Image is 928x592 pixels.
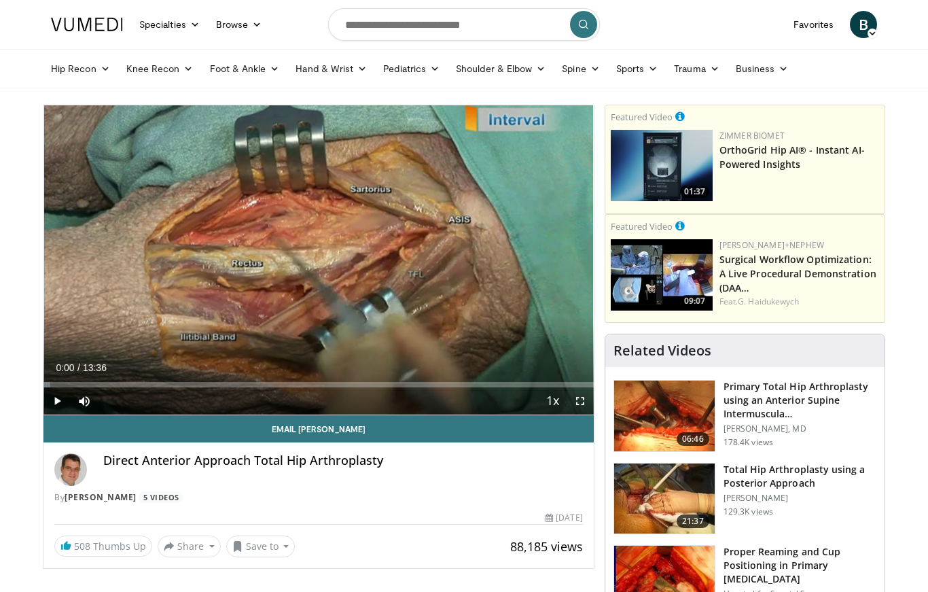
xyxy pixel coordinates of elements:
a: Business [728,55,797,82]
a: Shoulder & Elbow [448,55,554,82]
span: 09:07 [680,295,709,307]
img: VuMedi Logo [51,18,123,31]
a: Hand & Wrist [287,55,375,82]
a: G. Haidukewych [738,296,799,307]
span: 01:37 [680,186,709,198]
button: Play [43,387,71,415]
a: 06:46 Primary Total Hip Arthroplasty using an Anterior Supine Intermuscula… [PERSON_NAME], MD 178... [613,380,876,452]
a: Sports [608,55,666,82]
h3: Proper Reaming and Cup Positioning in Primary [MEDICAL_DATA] [724,545,876,586]
a: Email [PERSON_NAME] [43,415,594,442]
a: Surgical Workflow Optimization: A Live Procedural Demonstration (DAA… [719,253,876,294]
a: B [850,11,877,38]
p: 178.4K views [724,437,773,448]
a: Foot & Ankle [202,55,288,82]
p: [PERSON_NAME], MD [724,423,876,434]
div: Progress Bar [43,382,594,387]
a: Trauma [666,55,728,82]
a: 21:37 Total Hip Arthroplasty using a Posterior Approach [PERSON_NAME] 129.3K views [613,463,876,535]
p: [PERSON_NAME] [724,493,876,504]
div: Feat. [719,296,879,308]
span: / [77,362,80,373]
div: By [54,491,583,504]
button: Fullscreen [567,387,594,415]
img: 286987_0000_1.png.150x105_q85_crop-smart_upscale.jpg [614,464,715,534]
img: bcfc90b5-8c69-4b20-afee-af4c0acaf118.150x105_q85_crop-smart_upscale.jpg [611,239,713,311]
a: Zimmer Biomet [719,130,785,141]
a: [PERSON_NAME]+Nephew [719,239,824,251]
a: Knee Recon [118,55,202,82]
button: Share [158,536,221,557]
div: [DATE] [546,512,582,524]
a: Hip Recon [43,55,118,82]
span: 06:46 [677,432,709,446]
button: Save to [226,536,296,557]
a: Specialties [131,11,208,38]
span: 0:00 [56,362,74,373]
span: 88,185 views [510,538,583,555]
p: 129.3K views [724,506,773,517]
a: 01:37 [611,130,713,201]
h4: Direct Anterior Approach Total Hip Arthroplasty [103,453,583,468]
button: Mute [71,387,98,415]
img: Avatar [54,453,87,486]
button: Playback Rate [539,387,567,415]
a: [PERSON_NAME] [65,491,137,503]
a: 5 Videos [139,491,183,503]
h4: Related Videos [613,343,711,359]
a: OrthoGrid Hip AI® - Instant AI-Powered Insights [719,143,865,171]
a: 09:07 [611,239,713,311]
a: Spine [554,55,607,82]
a: Browse [208,11,270,38]
img: 263423_3.png.150x105_q85_crop-smart_upscale.jpg [614,381,715,451]
span: 508 [74,540,90,553]
video-js: Video Player [43,105,594,415]
a: 508 Thumbs Up [54,536,152,557]
h3: Total Hip Arthroplasty using a Posterior Approach [724,463,876,490]
img: 51d03d7b-a4ba-45b7-9f92-2bfbd1feacc3.150x105_q85_crop-smart_upscale.jpg [611,130,713,201]
a: Favorites [785,11,842,38]
span: 13:36 [83,362,107,373]
input: Search topics, interventions [328,8,600,41]
small: Featured Video [611,220,673,232]
small: Featured Video [611,111,673,123]
a: Pediatrics [375,55,448,82]
h3: Primary Total Hip Arthroplasty using an Anterior Supine Intermuscula… [724,380,876,421]
span: 21:37 [677,515,709,528]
